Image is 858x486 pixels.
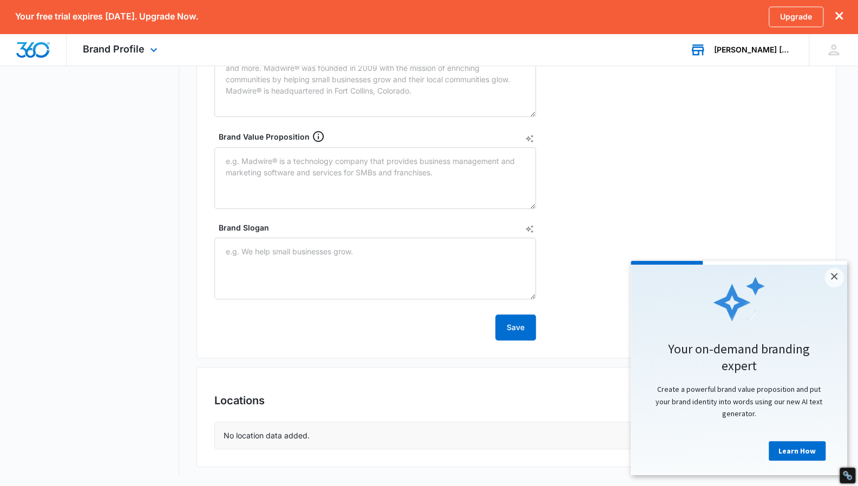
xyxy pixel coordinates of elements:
div: Brand Profile [67,34,176,65]
div: account name [714,45,793,54]
h2: Locations [214,392,265,409]
h2: Your on-demand branding expert [11,80,206,113]
a: Learn How [138,180,195,200]
div: Restore Info Box &#10;&#10;NoFollow Info:&#10; META-Robots NoFollow: &#09;true&#10; META-Robots N... [842,470,853,481]
p: No location data added. [224,430,310,441]
p: Your free trial expires [DATE]. Upgrade Now. [15,11,198,22]
a: Close modal [194,7,213,27]
label: Brand Slogan [219,222,540,233]
p: Create a powerful brand value proposition and put your brand identity into words using our new AI... [11,122,206,159]
button: dismiss this dialog [835,11,843,22]
button: Save [495,314,536,340]
button: AI Text Generator [525,225,534,233]
div: Brand Value Proposition [219,130,540,143]
button: AI Text Generator [525,134,534,143]
a: Upgrade [769,6,823,27]
span: Brand Profile [83,43,145,55]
